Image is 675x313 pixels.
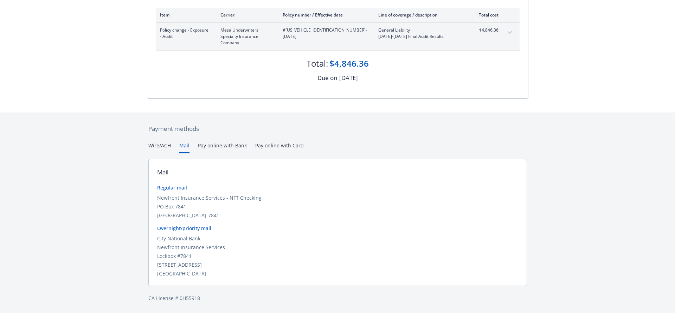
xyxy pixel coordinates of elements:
div: Overnight/priority mail [157,225,518,232]
button: expand content [504,27,515,38]
span: Mesa Underwriters Specialty Insurance Company [220,27,271,46]
div: Due on [317,73,337,82]
div: Carrier [220,12,271,18]
button: Wire/ACH [148,142,171,153]
span: General Liability [378,27,461,33]
div: Payment methods [148,124,527,133]
div: Newfront Insurance Services - NFT Checking [157,194,518,201]
div: Item [160,12,209,18]
div: City National Bank [157,235,518,242]
div: [GEOGRAPHIC_DATA] [157,270,518,277]
span: #[US_VEHICLE_IDENTIFICATION_NUMBER] - [DATE] [283,27,367,40]
button: Mail [179,142,189,153]
div: Line of coverage / description [378,12,461,18]
div: Policy number / Effective date [283,12,367,18]
span: Policy change - Exposure - Audit [160,27,209,40]
div: Newfront Insurance Services [157,244,518,251]
span: General Liability[DATE]-[DATE] Final Audit Results [378,27,461,40]
div: [DATE] [339,73,358,82]
span: $4,846.36 [472,27,499,33]
button: Pay online with Card [255,142,304,153]
div: Mail [157,168,168,177]
div: Lockbox #7841 [157,252,518,260]
div: [STREET_ADDRESS] [157,261,518,268]
div: PO Box 7841 [157,203,518,210]
div: Total cost [472,12,499,18]
div: CA License # 0H55918 [148,294,527,302]
div: Total: [307,58,328,69]
div: $4,846.36 [329,58,369,69]
span: [DATE]-[DATE] Final Audit Results [378,33,461,40]
div: Policy change - Exposure - AuditMesa Underwriters Specialty Insurance Company#[US_VEHICLE_IDENTIF... [156,23,520,50]
div: Regular mail [157,184,518,191]
div: [GEOGRAPHIC_DATA]-7841 [157,212,518,219]
button: Pay online with Bank [198,142,247,153]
